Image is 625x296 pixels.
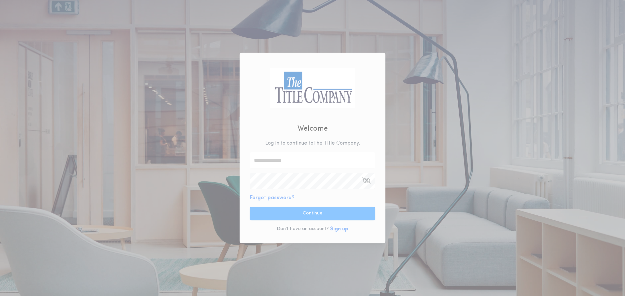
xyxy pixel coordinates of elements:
[265,139,360,147] p: Log in to continue to The Title Company .
[250,207,375,220] button: Continue
[330,225,348,233] button: Sign up
[277,226,329,232] p: Don't have an account?
[270,68,355,108] img: logo
[250,194,295,202] button: Forgot password?
[298,123,328,134] h2: Welcome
